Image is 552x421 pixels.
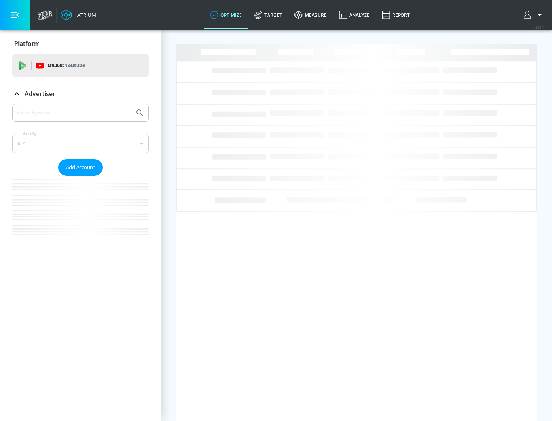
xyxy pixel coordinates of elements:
div: Atrium [74,11,96,18]
span: Add Account [66,163,95,172]
p: Youtube [65,61,85,69]
nav: list of Advertiser [12,176,149,250]
a: Analyze [333,1,376,29]
input: Search by name [15,108,131,118]
p: DV360: [48,61,85,70]
a: Target [248,1,288,29]
p: Platform [14,39,40,48]
label: Sort By [22,131,38,136]
span: v 4.25.4 [534,25,544,29]
button: Add Account [58,159,103,176]
div: Platform [12,33,149,54]
p: Advertiser [25,90,55,98]
div: Advertiser [12,83,149,104]
a: optimize [204,1,248,29]
a: Report [376,1,416,29]
div: Advertiser [12,104,149,250]
a: measure [288,1,333,29]
a: Atrium [61,9,96,21]
div: A-Z [12,134,149,153]
div: DV360: Youtube [12,54,149,77]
